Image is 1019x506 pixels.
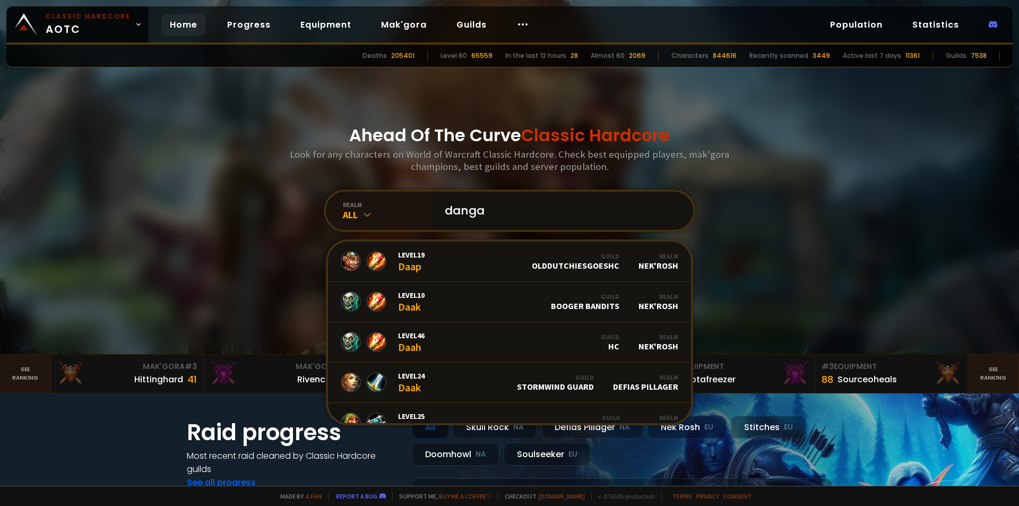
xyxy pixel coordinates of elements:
[328,242,691,282] a: Level19DaapGuildOldDutchiesgoesHCRealmNek'Rosh
[822,361,834,372] span: # 3
[187,416,399,449] h1: Raid progress
[398,331,425,340] span: Level 46
[336,492,377,500] a: Report a bug
[517,373,594,381] div: Guild
[640,414,678,432] div: Stitches
[672,492,692,500] a: Terms
[532,252,619,260] div: Guild
[219,14,279,36] a: Progress
[210,361,350,372] div: Mak'Gora
[904,14,968,36] a: Statistics
[349,123,670,148] h1: Ahead Of The Curve
[539,492,585,500] a: [DOMAIN_NAME]
[638,333,678,341] div: Realm
[362,51,387,61] div: Deaths
[517,373,594,392] div: Stormwind Guard
[51,355,204,393] a: Mak'Gora#3Hittinghard41
[971,51,987,61] div: 7538
[749,51,808,61] div: Recently scanned
[6,6,149,42] a: Classic HardcoreAOTC
[713,51,737,61] div: 844616
[292,14,360,36] a: Equipment
[391,51,414,61] div: 205401
[551,293,619,301] div: Guild
[187,372,197,387] div: 41
[453,416,537,439] div: Skull Rock
[685,373,736,386] div: Notafreezer
[504,443,591,466] div: Soulseeker
[306,492,322,500] a: a fan
[398,411,425,421] span: Level 25
[328,322,691,363] a: Level46DaahGuildHCRealmNek'Rosh
[571,51,578,61] div: 28
[601,333,619,351] div: HC
[638,252,678,271] div: Nek'Rosh
[551,293,619,311] div: Booger Bandits
[438,192,680,230] input: Search a character...
[134,373,183,386] div: Hittinghard
[398,290,425,300] span: Level 10
[343,209,432,221] div: All
[784,422,793,433] small: EU
[532,252,619,271] div: OldDutchiesgoesHC
[640,414,678,422] div: Realm
[412,416,448,439] div: All
[187,449,399,476] h4: Most recent raid cleaned by Classic Hardcore guilds
[601,333,619,341] div: Guild
[843,51,901,61] div: Active last 7 days
[398,250,425,273] div: Daap
[297,373,331,386] div: Rivench
[638,252,678,260] div: Realm
[398,371,425,381] span: Level 24
[613,373,678,381] div: Realm
[647,416,727,439] div: Nek'Rosh
[185,361,197,372] span: # 3
[837,373,897,386] div: Sourceoheals
[815,355,968,393] a: #3Equipment88Sourceoheals
[638,333,678,351] div: Nek'Rosh
[274,492,322,500] span: Made by
[822,372,833,387] div: 88
[343,201,432,209] div: realm
[328,363,691,403] a: Level24DaakGuildStormwind GuardRealmDefias Pillager
[704,422,713,433] small: EU
[286,148,733,173] h3: Look for any characters on World of Warcraft Classic Hardcore. Check best equipped players, mak'g...
[574,414,620,422] div: Guild
[591,51,625,61] div: Almost 60
[723,492,752,500] a: Consent
[568,449,577,460] small: EU
[471,51,493,61] div: 65559
[591,492,655,500] span: v. d752d5 - production
[161,14,206,36] a: Home
[619,422,630,433] small: NA
[498,492,585,500] span: Checkout
[731,416,806,439] div: Stitches
[696,492,719,500] a: Privacy
[946,51,966,61] div: Guilds
[373,14,435,36] a: Mak'gora
[822,14,891,36] a: Population
[629,51,645,61] div: 2069
[662,355,815,393] a: #2Equipment88Notafreezer
[398,331,425,354] div: Daah
[638,293,678,311] div: Nek'Rosh
[398,250,425,260] span: Level 19
[513,422,524,433] small: NA
[398,290,425,313] div: Daak
[328,403,691,443] a: Level25DaañGuildStory TimeRealmStitches
[613,373,678,392] div: Defias Pillager
[392,492,491,500] span: Support me,
[57,361,197,372] div: Mak'Gora
[505,51,566,61] div: In the last 12 hours
[448,14,495,36] a: Guilds
[187,476,256,488] a: See all progress
[638,293,678,301] div: Realm
[574,414,620,432] div: Story Time
[412,443,499,466] div: Doomhowl
[441,51,467,61] div: Level 60
[541,416,643,439] div: Defias Pillager
[521,123,670,147] span: Classic Hardcore
[328,282,691,322] a: Level10DaakGuildBooger BanditsRealmNek'Rosh
[439,492,491,500] a: Buy me a coffee
[46,12,131,21] small: Classic Hardcore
